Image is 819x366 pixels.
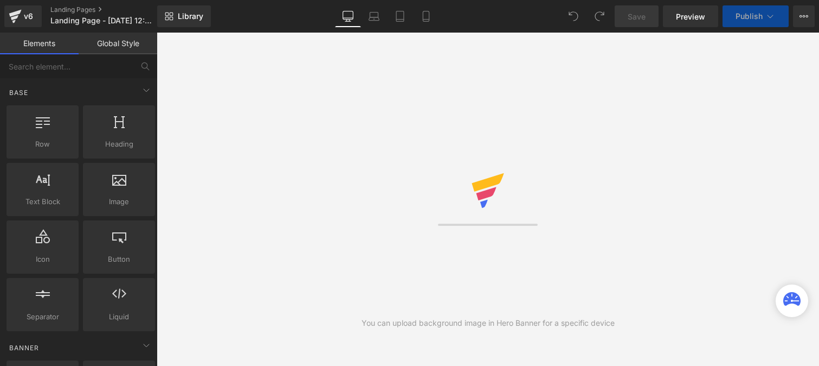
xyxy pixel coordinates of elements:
span: Icon [10,254,75,265]
span: Publish [736,12,763,21]
a: Mobile [413,5,439,27]
span: Text Block [10,196,75,207]
span: Save [628,11,646,22]
span: Preview [676,11,705,22]
span: Liquid [86,311,152,323]
span: Separator [10,311,75,323]
span: Base [8,87,29,98]
span: Button [86,254,152,265]
a: Landing Pages [50,5,175,14]
span: Image [86,196,152,207]
div: You can upload background image in Hero Banner for a specific device [362,317,615,329]
span: Landing Page - [DATE] 12:46:04 [50,16,154,25]
button: More [793,5,815,27]
span: Heading [86,138,152,150]
button: Redo [589,5,610,27]
button: Publish [723,5,789,27]
a: Preview [663,5,718,27]
a: Tablet [387,5,413,27]
span: Row [10,138,75,150]
button: Undo [563,5,584,27]
a: New Library [157,5,211,27]
a: Laptop [361,5,387,27]
a: Desktop [335,5,361,27]
span: Library [178,11,203,21]
a: v6 [4,5,42,27]
span: Banner [8,343,40,353]
div: v6 [22,9,35,23]
a: Global Style [79,33,157,54]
